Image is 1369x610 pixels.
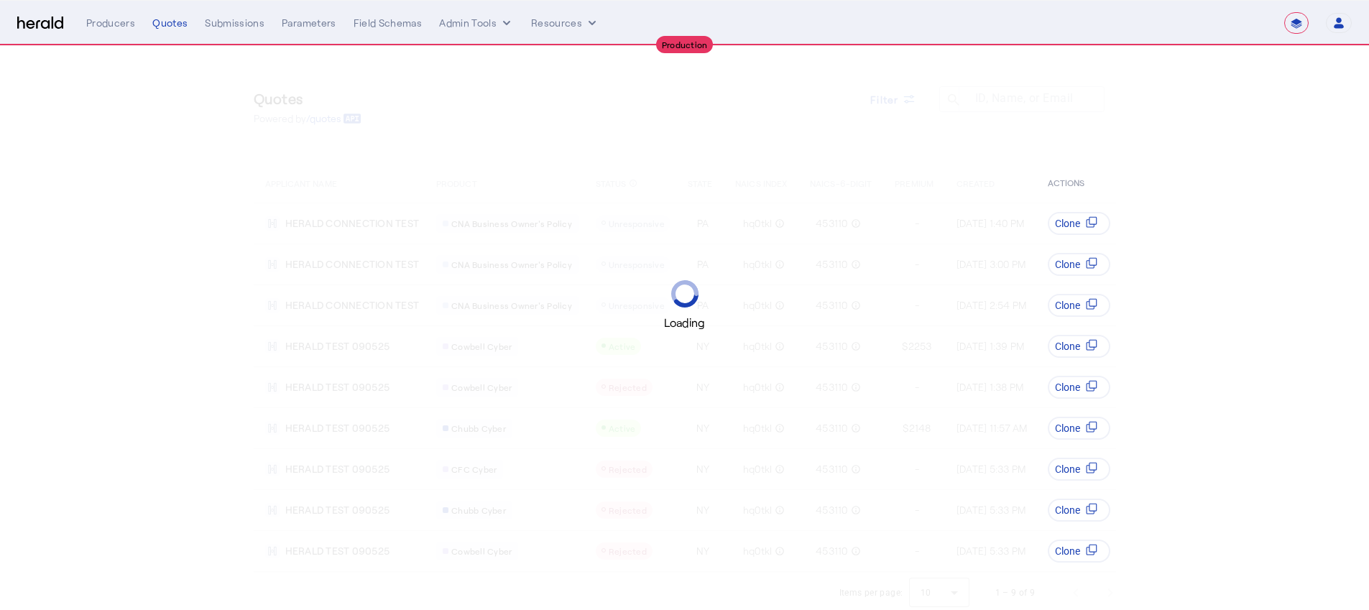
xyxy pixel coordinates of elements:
th: ACTIONS [1036,162,1116,203]
span: Clone [1055,544,1080,558]
span: Clone [1055,339,1080,353]
button: Clone [1048,417,1110,440]
button: Clone [1048,376,1110,399]
div: Field Schemas [354,16,423,30]
button: Clone [1048,499,1110,522]
span: Clone [1055,298,1080,313]
div: Producers [86,16,135,30]
span: Clone [1055,216,1080,231]
span: Clone [1055,257,1080,272]
div: Production [656,36,714,53]
button: Clone [1048,335,1110,358]
div: Submissions [205,16,264,30]
div: Quotes [152,16,188,30]
button: Clone [1048,458,1110,481]
button: Clone [1048,253,1110,276]
img: Herald Logo [17,17,63,30]
span: Clone [1055,380,1080,394]
div: Parameters [282,16,336,30]
span: Clone [1055,421,1080,435]
button: internal dropdown menu [439,16,514,30]
button: Resources dropdown menu [531,16,599,30]
button: Clone [1048,212,1110,235]
span: Clone [1055,462,1080,476]
button: Clone [1048,540,1110,563]
button: Clone [1048,294,1110,317]
span: Clone [1055,503,1080,517]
